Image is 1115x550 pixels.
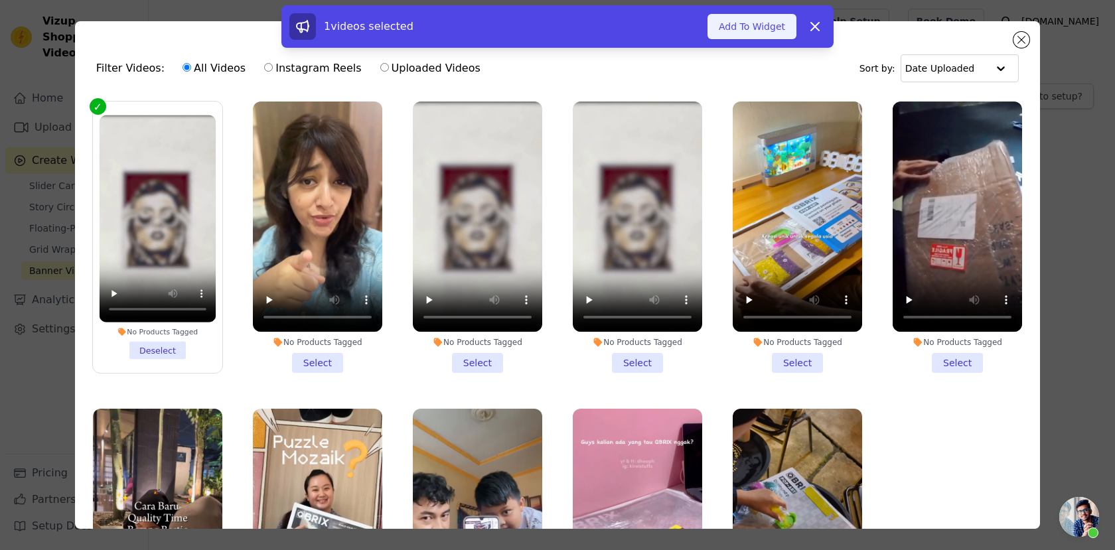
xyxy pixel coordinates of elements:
[263,60,362,77] label: Instagram Reels
[859,54,1019,82] div: Sort by:
[380,60,481,77] label: Uploaded Videos
[573,337,702,348] div: No Products Tagged
[733,337,862,348] div: No Products Tagged
[1059,497,1099,537] div: Открытый чат
[707,14,796,39] button: Add To Widget
[324,20,413,33] span: 1 videos selected
[893,337,1022,348] div: No Products Tagged
[182,60,246,77] label: All Videos
[253,337,382,348] div: No Products Tagged
[100,327,216,336] div: No Products Tagged
[413,337,542,348] div: No Products Tagged
[96,53,488,84] div: Filter Videos:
